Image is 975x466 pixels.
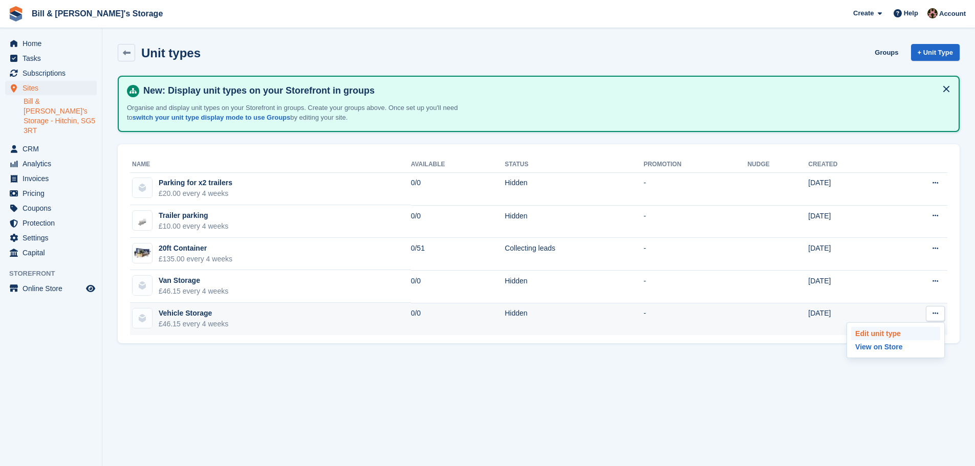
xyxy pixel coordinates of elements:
[23,81,84,95] span: Sites
[133,178,152,197] img: blank-unit-type-icon-ffbac7b88ba66c5e286b0e438baccc4b9c83835d4c34f86887a83fc20ec27e7b.svg
[5,281,97,296] a: menu
[643,270,747,303] td: -
[8,6,24,21] img: stora-icon-8386f47178a22dfd0bd8f6a31ec36ba5ce8667c1dd55bd0f319d3a0aa187defe.svg
[853,8,874,18] span: Create
[133,246,152,260] img: 20-ft-container%20(25).jpg
[505,205,643,238] td: Hidden
[904,8,918,18] span: Help
[23,157,84,171] span: Analytics
[159,286,228,297] div: £46.15 every 4 weeks
[159,221,228,232] div: £10.00 every 4 weeks
[5,51,97,65] a: menu
[127,103,485,123] p: Organise and display unit types on your Storefront in groups. Create your groups above. Once set ...
[84,282,97,295] a: Preview store
[643,157,747,173] th: Promotion
[505,303,643,335] td: Hidden
[159,177,232,188] div: Parking for x2 trailers
[643,172,747,205] td: -
[643,303,747,335] td: -
[851,340,940,353] a: View on Store
[23,51,84,65] span: Tasks
[411,303,505,335] td: 0/0
[23,186,84,201] span: Pricing
[23,36,84,51] span: Home
[939,9,966,19] span: Account
[130,157,411,173] th: Name
[5,201,97,215] a: menu
[871,44,902,61] a: Groups
[927,8,938,18] img: Jack Bottesch
[505,238,643,271] td: Collecting leads
[411,205,505,238] td: 0/0
[159,243,232,254] div: 20ft Container
[911,44,960,61] a: + Unit Type
[9,269,102,279] span: Storefront
[139,85,950,97] h4: New: Display unit types on your Storefront in groups
[5,231,97,245] a: menu
[808,157,889,173] th: Created
[23,201,84,215] span: Coupons
[5,81,97,95] a: menu
[159,210,228,221] div: Trailer parking
[808,172,889,205] td: [DATE]
[505,270,643,303] td: Hidden
[505,172,643,205] td: Hidden
[23,66,84,80] span: Subscriptions
[505,157,643,173] th: Status
[23,246,84,260] span: Capital
[133,215,152,226] img: 5x10SA-Lg.png
[411,172,505,205] td: 0/0
[133,276,152,295] img: blank-unit-type-icon-ffbac7b88ba66c5e286b0e438baccc4b9c83835d4c34f86887a83fc20ec27e7b.svg
[159,188,232,199] div: £20.00 every 4 weeks
[411,157,505,173] th: Available
[159,254,232,264] div: £135.00 every 4 weeks
[411,270,505,303] td: 0/0
[5,216,97,230] a: menu
[5,186,97,201] a: menu
[159,308,228,319] div: Vehicle Storage
[133,114,290,121] a: switch your unit type display mode to use Groups
[5,36,97,51] a: menu
[24,97,97,136] a: Bill & [PERSON_NAME]'s Storage - Hitchin, SG5 3RT
[141,46,201,60] h2: Unit types
[808,270,889,303] td: [DATE]
[159,275,228,286] div: Van Storage
[23,231,84,245] span: Settings
[23,281,84,296] span: Online Store
[133,308,152,328] img: blank-unit-type-icon-ffbac7b88ba66c5e286b0e438baccc4b9c83835d4c34f86887a83fc20ec27e7b.svg
[28,5,167,22] a: Bill & [PERSON_NAME]'s Storage
[5,246,97,260] a: menu
[643,205,747,238] td: -
[5,142,97,156] a: menu
[5,66,97,80] a: menu
[808,303,889,335] td: [DATE]
[411,238,505,271] td: 0/51
[808,238,889,271] td: [DATE]
[643,238,747,271] td: -
[851,327,940,340] a: Edit unit type
[747,157,808,173] th: Nudge
[23,171,84,186] span: Invoices
[5,157,97,171] a: menu
[23,216,84,230] span: Protection
[808,205,889,238] td: [DATE]
[23,142,84,156] span: CRM
[159,319,228,329] div: £46.15 every 4 weeks
[5,171,97,186] a: menu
